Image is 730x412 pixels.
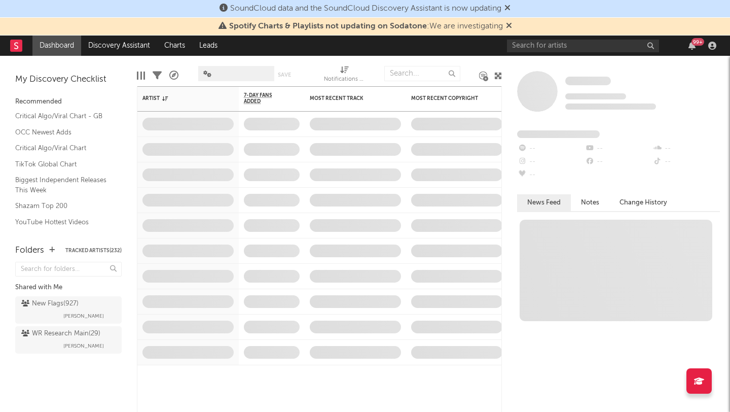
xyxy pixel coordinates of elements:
a: Critical Algo/Viral Chart [15,143,112,154]
span: [PERSON_NAME] [63,340,104,352]
button: News Feed [517,194,571,211]
button: Notes [571,194,609,211]
a: Leads [192,36,225,56]
div: -- [652,142,720,155]
div: -- [517,142,585,155]
span: Spotify Charts & Playlists not updating on Sodatone [229,22,427,30]
span: Dismiss [506,22,512,30]
div: Notifications (Artist) [324,74,364,86]
span: Dismiss [504,5,510,13]
span: Tracking Since: [DATE] [565,93,626,99]
div: WR Research Main ( 29 ) [21,328,100,340]
span: [PERSON_NAME] [63,310,104,322]
div: New Flags ( 927 ) [21,298,79,310]
div: Folders [15,245,44,257]
span: Fans Added by Platform [517,130,600,138]
div: Artist [142,95,218,101]
span: Some Artist [565,77,611,85]
div: -- [585,142,652,155]
a: Biggest Independent Releases This Week [15,175,112,195]
span: : We are investigating [229,22,503,30]
div: Shared with Me [15,282,122,294]
a: Critical Algo/Viral Chart - GB [15,111,112,122]
a: WR Research Main(29)[PERSON_NAME] [15,326,122,354]
a: OCC Newest Adds [15,127,112,138]
div: -- [652,155,720,168]
input: Search for artists [507,40,659,52]
div: Recommended [15,96,122,108]
div: A&R Pipeline [169,61,178,90]
a: Dashboard [32,36,81,56]
div: Most Recent Track [310,95,386,101]
a: Some Artist [565,76,611,86]
span: SoundCloud data and the SoundCloud Discovery Assistant is now updating [230,5,501,13]
button: Change History [609,194,677,211]
div: -- [517,155,585,168]
input: Search for folders... [15,262,122,277]
span: 0 fans last week [565,104,656,110]
a: TikTok Global Chart [15,159,112,170]
button: Save [278,72,291,78]
a: Charts [157,36,192,56]
div: Edit Columns [137,61,145,90]
a: YouTube Hottest Videos [15,217,112,228]
div: -- [585,155,652,168]
div: Most Recent Copyright [411,95,487,101]
div: 99 + [691,38,704,46]
button: Tracked Artists(232) [65,248,122,253]
a: New Flags(927)[PERSON_NAME] [15,296,122,324]
a: Shazam Top 200 [15,200,112,212]
button: 99+ [688,42,696,50]
div: -- [517,168,585,182]
div: My Discovery Checklist [15,74,122,86]
span: 7-Day Fans Added [244,92,284,105]
div: Filters [153,61,162,90]
input: Search... [384,66,460,81]
div: Notifications (Artist) [324,61,364,90]
a: Discovery Assistant [81,36,157,56]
